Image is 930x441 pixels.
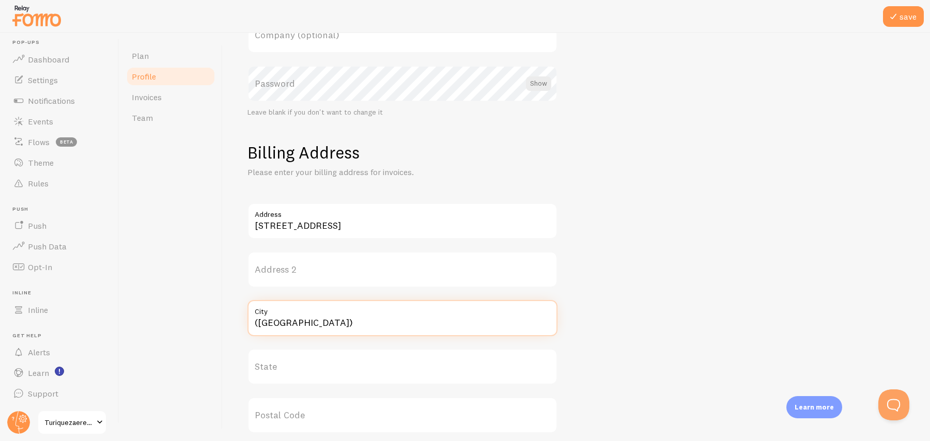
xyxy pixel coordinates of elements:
a: Events [6,111,113,132]
a: Theme [6,152,113,173]
span: Get Help [12,333,113,339]
a: Plan [126,45,216,66]
label: Address 2 [247,251,557,288]
label: Address [247,203,557,220]
a: Invoices [126,87,216,107]
span: Learn [28,368,49,378]
a: Opt-In [6,257,113,277]
span: Support [28,388,58,399]
a: Learn [6,363,113,383]
a: Flows beta [6,132,113,152]
span: Opt-In [28,262,52,272]
a: Team [126,107,216,128]
span: Team [132,113,153,123]
label: Postal Code [247,397,557,433]
span: Settings [28,75,58,85]
a: Support [6,383,113,404]
span: Inline [28,305,48,315]
span: Dashboard [28,54,69,65]
span: Events [28,116,53,127]
label: State [247,349,557,385]
label: Company (optional) [247,17,557,53]
label: City [247,300,557,318]
a: Notifications [6,90,113,111]
iframe: Help Scout Beacon - Open [878,389,909,420]
p: Learn more [795,402,834,412]
span: Push [12,206,113,213]
span: Theme [28,157,54,168]
label: Password [247,66,557,102]
span: Push [28,220,47,231]
img: fomo-relay-logo-orange.svg [11,3,63,29]
span: Rules [28,178,49,188]
span: Invoices [132,92,162,102]
a: Profile [126,66,216,87]
a: Inline [6,300,113,320]
h1: Billing Address [247,142,905,163]
span: Push Data [28,241,67,251]
span: Notifications [28,96,75,106]
span: beta [56,137,77,147]
svg: <p>Watch New Feature Tutorials!</p> [55,367,64,376]
a: Dashboard [6,49,113,70]
div: Leave blank if you don't want to change it [247,108,557,117]
span: Pop-ups [12,39,113,46]
p: Please enter your billing address for invoices. [247,166,495,178]
span: Profile [132,71,156,82]
span: Plan [132,51,149,61]
span: Inline [12,290,113,296]
a: Push Data [6,236,113,257]
a: Push [6,215,113,236]
a: Alerts [6,342,113,363]
div: Learn more [786,396,842,418]
a: Settings [6,70,113,90]
span: Flows [28,137,50,147]
span: Turiquezaerestu [44,416,94,429]
span: Alerts [28,347,50,357]
a: Turiquezaerestu [37,410,107,435]
a: Rules [6,173,113,194]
